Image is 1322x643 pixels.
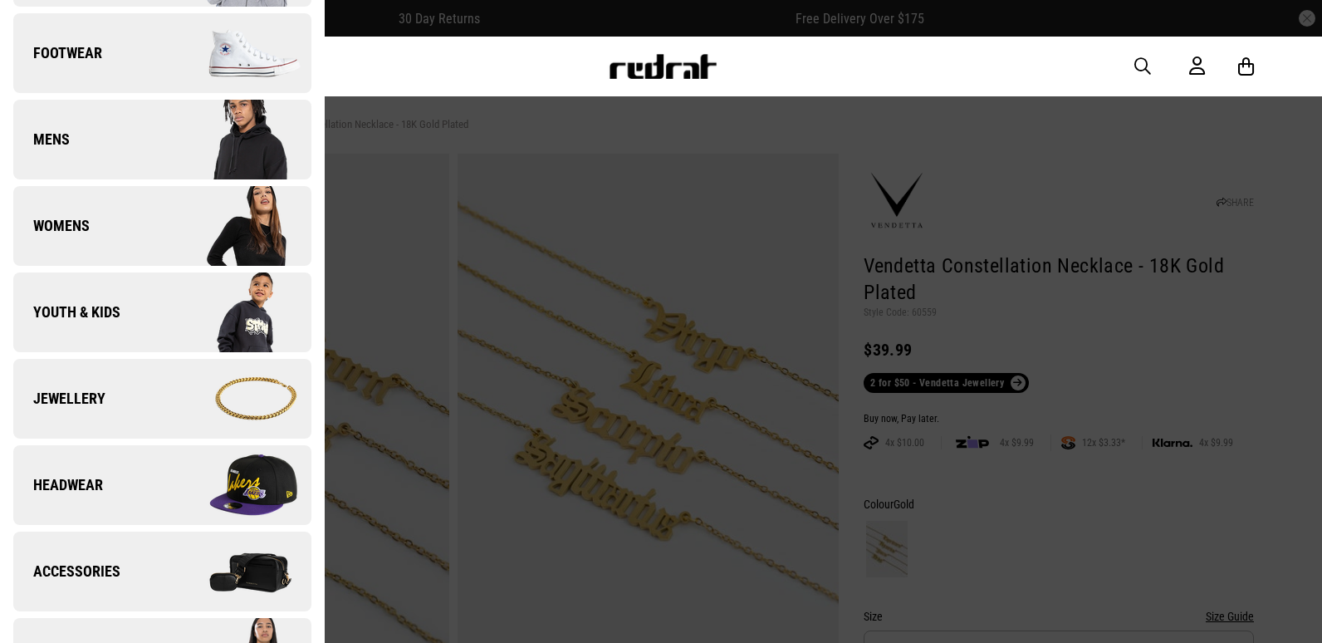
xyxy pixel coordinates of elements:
img: Company [162,184,311,268]
img: Company [162,444,311,527]
span: Jewellery [13,389,105,409]
img: Company [162,271,311,354]
img: Company [162,357,311,440]
a: Footwear Company [13,13,311,93]
span: Headwear [13,475,103,495]
a: Accessories Company [13,532,311,611]
span: Mens [13,130,70,150]
a: Jewellery Company [13,359,311,439]
img: Redrat logo [608,54,717,79]
img: Company [162,98,311,181]
img: Company [162,530,311,613]
a: Headwear Company [13,445,311,525]
a: Youth & Kids Company [13,272,311,352]
button: Open LiveChat chat widget [13,7,63,56]
span: Womens [13,216,90,236]
span: Footwear [13,43,102,63]
span: Accessories [13,562,120,582]
span: Youth & Kids [13,302,120,322]
img: Company [162,12,311,95]
a: Mens Company [13,100,311,179]
a: Womens Company [13,186,311,266]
